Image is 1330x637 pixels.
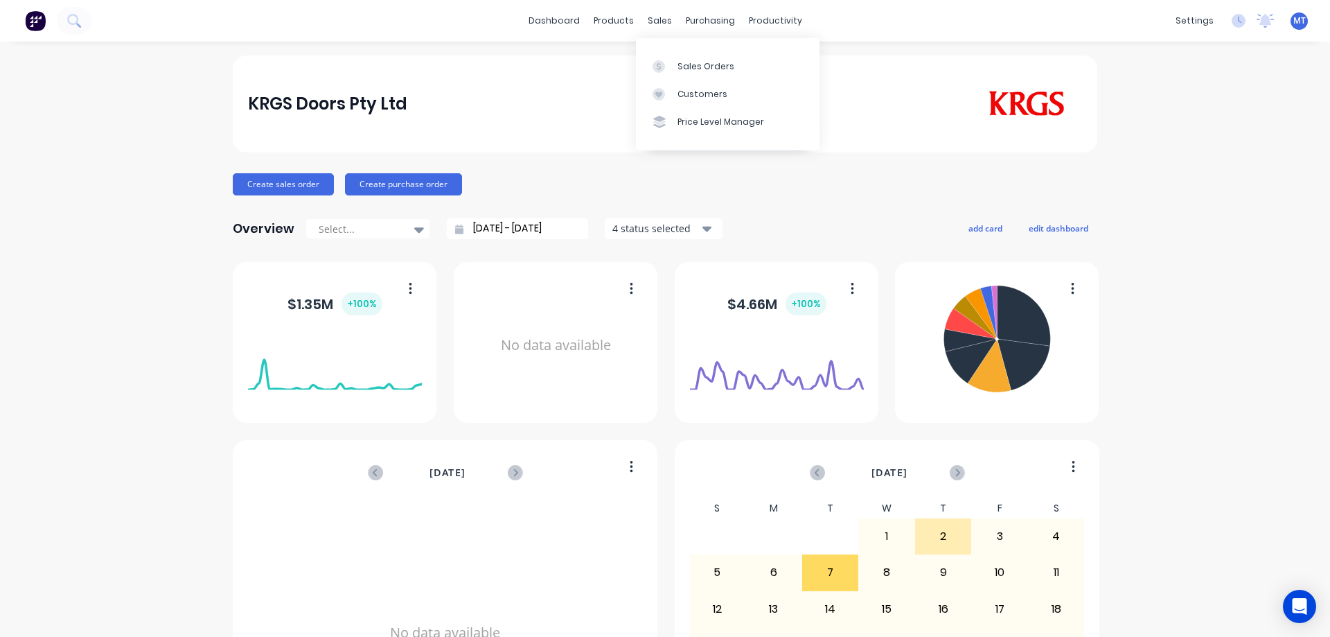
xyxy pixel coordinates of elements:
[858,498,915,518] div: W
[689,498,746,518] div: S
[641,10,679,31] div: sales
[25,10,46,31] img: Factory
[972,555,1027,590] div: 10
[677,60,734,73] div: Sales Orders
[636,52,819,80] a: Sales Orders
[916,519,971,554] div: 2
[522,10,587,31] a: dashboard
[679,10,742,31] div: purchasing
[985,91,1067,117] img: KRGS Doors Pty Ltd
[745,498,802,518] div: M
[972,592,1027,627] div: 17
[742,10,809,31] div: productivity
[802,498,859,518] div: T
[916,592,971,627] div: 16
[429,465,465,480] span: [DATE]
[1293,15,1306,27] span: MT
[342,293,382,315] div: + 100 %
[859,519,914,554] div: 1
[1020,219,1097,237] button: edit dashboard
[287,293,382,315] div: $ 1.35M
[971,498,1028,518] div: F
[859,592,914,627] div: 15
[587,10,641,31] div: products
[605,218,722,239] button: 4 status selected
[871,465,907,480] span: [DATE]
[859,555,914,590] div: 8
[1283,590,1316,623] div: Open Intercom Messenger
[916,555,971,590] div: 9
[345,173,462,195] button: Create purchase order
[972,519,1027,554] div: 3
[1169,10,1221,31] div: settings
[677,88,727,101] div: Customers
[1028,498,1085,518] div: S
[469,280,643,411] div: No data available
[786,293,826,315] div: + 100 %
[1029,519,1084,554] div: 4
[1029,555,1084,590] div: 11
[677,116,764,128] div: Price Level Manager
[746,592,801,627] div: 13
[915,498,972,518] div: T
[727,293,826,315] div: $ 4.66M
[959,219,1011,237] button: add card
[636,108,819,136] a: Price Level Manager
[233,215,294,243] div: Overview
[612,221,700,236] div: 4 status selected
[248,90,407,118] div: KRGS Doors Pty Ltd
[690,592,745,627] div: 12
[1029,592,1084,627] div: 18
[803,555,858,590] div: 7
[233,173,334,195] button: Create sales order
[746,555,801,590] div: 6
[636,80,819,108] a: Customers
[690,555,745,590] div: 5
[803,592,858,627] div: 14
